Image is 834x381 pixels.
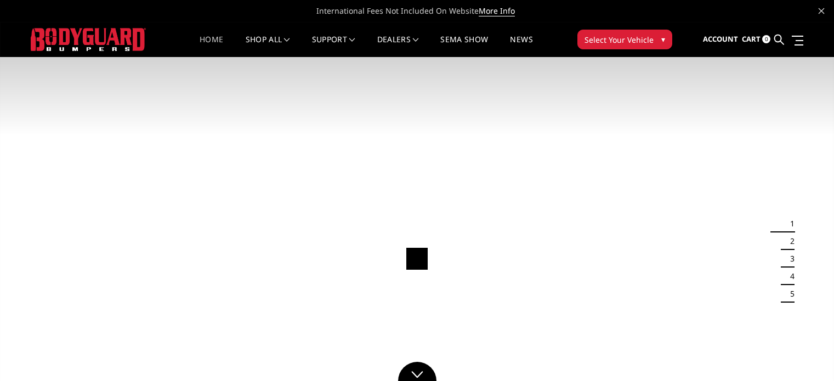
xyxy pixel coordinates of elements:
span: Account [703,34,738,44]
button: 5 of 5 [784,285,795,303]
a: Home [200,36,223,57]
button: 1 of 5 [784,215,795,232]
a: More Info [479,5,515,16]
span: ▾ [661,33,665,45]
a: Account [703,25,738,54]
a: News [510,36,532,57]
button: 3 of 5 [784,250,795,268]
img: BODYGUARD BUMPERS [31,28,146,50]
button: 2 of 5 [784,232,795,250]
span: 0 [762,35,770,43]
a: Support [312,36,355,57]
a: shop all [246,36,290,57]
a: Dealers [377,36,419,57]
span: Cart [742,34,761,44]
button: Select Your Vehicle [577,30,672,49]
a: Cart 0 [742,25,770,54]
button: 4 of 5 [784,268,795,285]
span: Select Your Vehicle [585,34,654,46]
a: SEMA Show [440,36,488,57]
a: Click to Down [398,362,436,381]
